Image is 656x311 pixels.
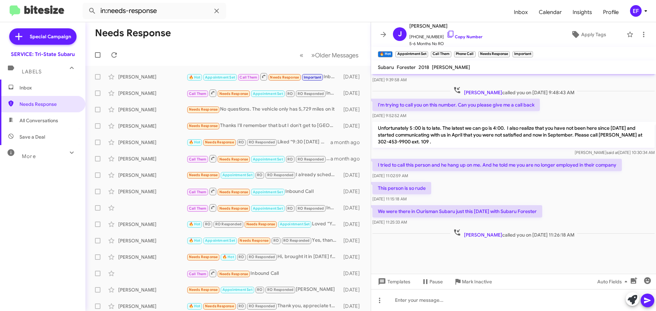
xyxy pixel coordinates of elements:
[372,159,622,171] p: I tried to call this person and he hang up on me. And he told me you are no longer employed in th...
[372,196,407,201] span: [DATE] 11:15:18 AM
[118,172,187,179] div: [PERSON_NAME]
[189,238,201,243] span: 🔥 Hot
[189,157,207,161] span: Call Them
[273,238,279,243] span: RO
[340,106,365,113] div: [DATE]
[22,153,36,159] span: More
[189,206,207,211] span: Call Them
[409,40,482,47] span: 5-6 Months No RO
[118,254,187,260] div: [PERSON_NAME]
[249,304,275,308] span: RO Responded
[340,172,365,179] div: [DATE]
[11,51,75,58] div: SERVICE: Tri-State Subaru
[419,64,429,70] span: 2018
[432,64,470,70] span: [PERSON_NAME]
[409,30,482,40] span: [PHONE_NUMBER]
[598,2,624,22] a: Profile
[533,2,567,22] a: Calendar
[240,238,269,243] span: Needs Response
[253,91,283,96] span: Appointment Set
[581,28,606,41] span: Apply Tags
[340,123,365,129] div: [DATE]
[270,75,299,80] span: Needs Response
[222,287,252,292] span: Appointment Set
[118,73,187,80] div: [PERSON_NAME]
[330,155,365,162] div: a month ago
[205,238,235,243] span: Appointment Set
[372,182,431,194] p: This person is so rude
[454,51,475,57] small: Phone Call
[189,190,207,194] span: Call Them
[508,2,533,22] a: Inbox
[118,303,187,310] div: [PERSON_NAME]
[189,222,201,226] span: 🔥 Hot
[187,237,340,244] div: Yes, thank you!
[118,155,187,162] div: [PERSON_NAME]
[287,206,293,211] span: RO
[238,140,244,144] span: RO
[340,270,365,277] div: [DATE]
[340,188,365,195] div: [DATE]
[205,222,210,226] span: RO
[118,123,187,129] div: [PERSON_NAME]
[215,222,242,226] span: RO Responded
[222,255,234,259] span: 🔥 Hot
[22,69,42,75] span: Labels
[189,304,201,308] span: 🔥 Hot
[257,287,262,292] span: RO
[512,51,533,57] small: Important
[118,237,187,244] div: [PERSON_NAME]
[9,28,77,45] a: Special Campaign
[246,222,275,226] span: Needs Response
[431,51,451,57] small: Call Them
[187,89,340,97] div: Inbound Call
[372,122,655,148] p: Unfortunately 5 :00 is to late. The latest we can go is 4:00. I also realize that you have not be...
[30,33,71,40] span: Special Campaign
[189,124,218,128] span: Needs Response
[189,91,207,96] span: Call Them
[83,3,226,19] input: Search
[429,275,443,288] span: Pause
[257,173,262,177] span: RO
[372,113,406,118] span: [DATE] 9:52:52 AM
[398,29,402,40] span: J
[372,205,542,217] p: We were there in Ourisman Subaru just this [DATE] with Subaru Forester
[187,187,340,196] div: Inbound Call
[340,73,365,80] div: [DATE]
[330,139,365,146] div: a month ago
[187,154,330,163] div: Please call
[575,150,655,155] span: [PERSON_NAME] [DATE] 10:30:34 AM
[187,253,340,261] div: Hi, brought it in [DATE] for service
[307,48,363,62] button: Next
[118,286,187,293] div: [PERSON_NAME]
[567,2,598,22] span: Insights
[372,77,407,82] span: [DATE] 9:39:58 AM
[287,157,293,161] span: RO
[253,157,283,161] span: Appointment Set
[219,206,248,211] span: Needs Response
[450,86,577,96] span: called you on [DATE] 9:48:43 AM
[606,150,618,155] span: said at
[205,140,234,144] span: Needs Response
[478,51,510,57] small: Needs Response
[304,75,322,80] span: Important
[464,89,502,96] span: [PERSON_NAME]
[240,75,257,80] span: Call Them
[340,254,365,260] div: [DATE]
[447,34,482,39] a: Copy Number
[397,64,416,70] span: Forester
[597,275,630,288] span: Auto Fields
[378,51,393,57] small: 🔥 Hot
[300,51,303,59] span: «
[189,140,201,144] span: 🔥 Hot
[219,157,248,161] span: Needs Response
[187,302,340,310] div: Thank you, appreciate the reminder.
[298,206,324,211] span: RO Responded
[280,222,310,226] span: Appointment Set
[340,221,365,228] div: [DATE]
[253,206,283,211] span: Appointment Set
[187,122,340,130] div: Thanks I'll remember that but I don't get to [GEOGRAPHIC_DATA] very often
[249,140,275,144] span: RO Responded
